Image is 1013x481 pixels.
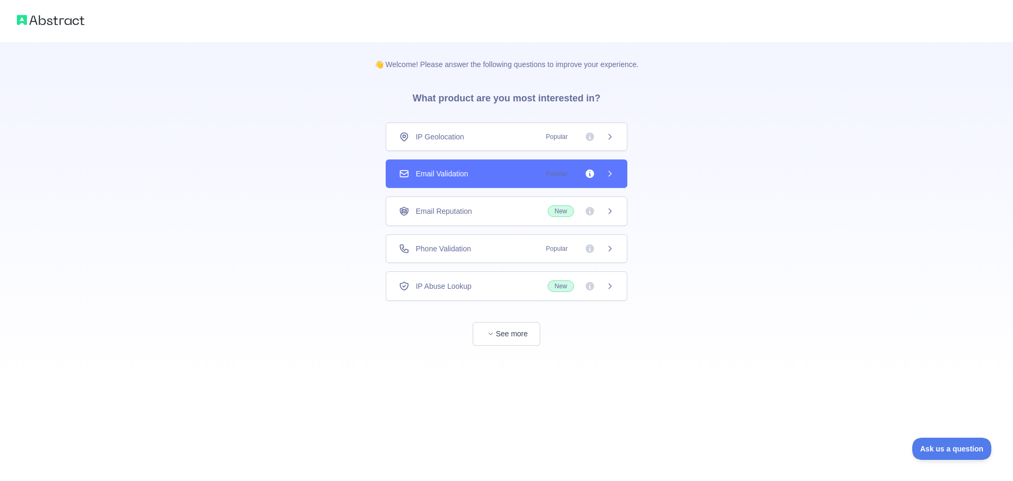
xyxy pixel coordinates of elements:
[548,280,574,292] span: New
[540,131,574,142] span: Popular
[473,322,540,346] button: See more
[912,438,992,460] iframe: Toggle Customer Support
[540,168,574,179] span: Popular
[358,42,656,70] p: 👋 Welcome! Please answer the following questions to improve your experience.
[17,13,84,27] img: Abstract logo
[396,70,617,122] h3: What product are you most interested in?
[416,281,472,291] span: IP Abuse Lookup
[548,205,574,217] span: New
[416,243,471,254] span: Phone Validation
[416,131,464,142] span: IP Geolocation
[540,243,574,254] span: Popular
[416,168,468,179] span: Email Validation
[416,206,472,216] span: Email Reputation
